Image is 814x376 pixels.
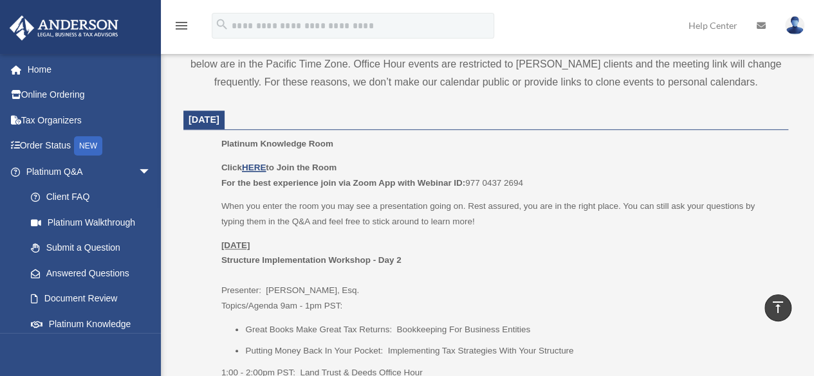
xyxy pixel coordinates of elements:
[221,163,337,172] b: Click to Join the Room
[6,15,122,40] img: Anderson Advisors Platinum Portal
[221,238,779,314] p: Presenter: [PERSON_NAME], Esq. Topics/Agenda 9am - 1pm PST:
[221,139,333,148] span: Platinum Knowledge Room
[74,136,102,156] div: NEW
[18,286,171,312] a: Document Review
[221,178,465,188] b: For the best experience join via Zoom App with Webinar ID:
[18,311,164,352] a: Platinum Knowledge Room
[221,199,779,229] p: When you enter the room you may see a presentation going on. Rest assured, you are in the right p...
[221,240,250,250] u: [DATE]
[18,235,171,261] a: Submit a Question
[183,19,788,91] div: All Office Hours listed below are in the Pacific Time Zone. Office Hour events are restricted to ...
[18,184,171,210] a: Client FAQ
[245,322,779,337] li: Great Books Make Great Tax Returns: Bookkeeping For Business Entities
[174,18,189,33] i: menu
[189,114,219,125] span: [DATE]
[770,300,786,315] i: vertical_align_top
[9,57,171,82] a: Home
[18,210,171,235] a: Platinum Walkthrough
[764,294,791,321] a: vertical_align_top
[9,133,171,159] a: Order StatusNEW
[138,159,164,185] span: arrow_drop_down
[9,159,171,184] a: Platinum Q&Aarrow_drop_down
[221,160,779,190] p: 977 0437 2694
[245,343,779,359] li: Putting Money Back In Your Pocket: Implementing Tax Strategies With Your Structure
[18,260,171,286] a: Answered Questions
[242,163,266,172] a: HERE
[174,22,189,33] a: menu
[785,16,804,35] img: User Pic
[221,255,402,265] b: Structure Implementation Workshop - Day 2
[215,17,229,31] i: search
[9,82,171,108] a: Online Ordering
[9,107,171,133] a: Tax Organizers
